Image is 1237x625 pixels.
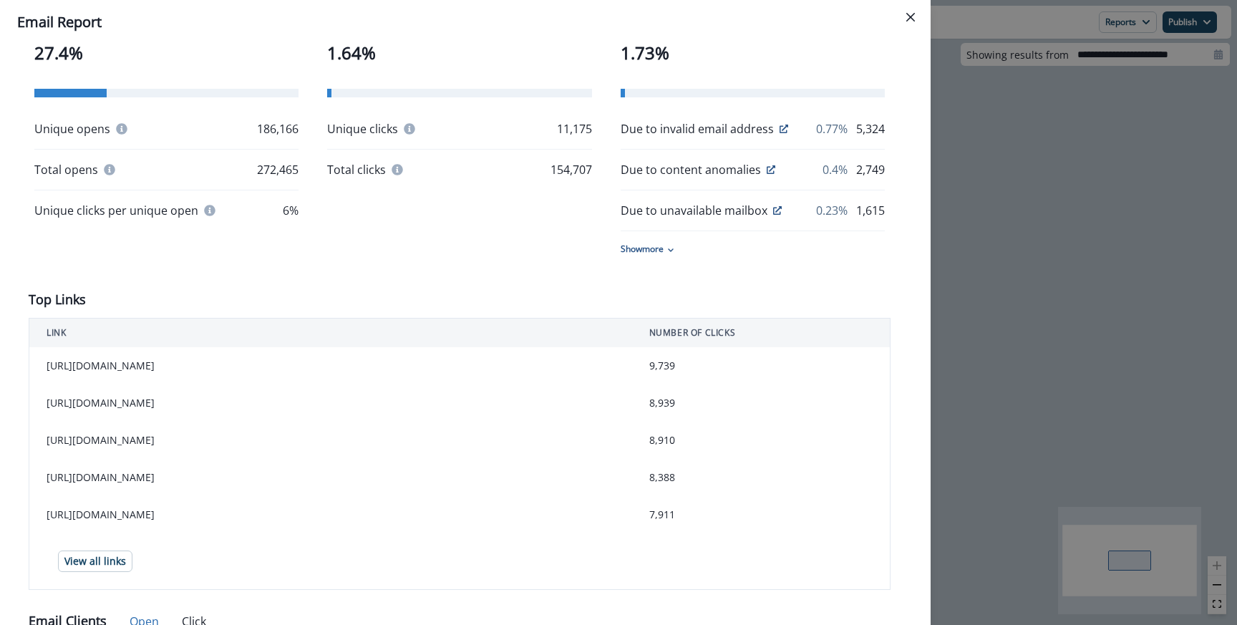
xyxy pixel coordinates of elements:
[29,347,632,384] td: [URL][DOMAIN_NAME]
[632,347,891,384] td: 9,739
[29,459,632,496] td: [URL][DOMAIN_NAME]
[621,202,767,219] p: Due to unavailable mailbox
[632,422,891,459] td: 8,910
[327,120,398,137] p: Unique clicks
[550,161,592,178] p: 154,707
[621,243,664,256] p: Show more
[816,120,848,137] p: 0.77%
[823,161,848,178] p: 0.4%
[856,161,885,178] p: 2,749
[632,496,891,533] td: 7,911
[29,384,632,422] td: [URL][DOMAIN_NAME]
[899,6,922,29] button: Close
[257,161,299,178] p: 272,465
[17,11,913,33] div: Email Report
[257,120,299,137] p: 186,166
[29,319,632,348] th: LINK
[283,202,299,219] p: 6%
[34,202,198,219] p: Unique clicks per unique open
[327,40,591,66] p: 1.64%
[34,161,98,178] p: Total opens
[29,422,632,459] td: [URL][DOMAIN_NAME]
[632,459,891,496] td: 8,388
[632,319,891,348] th: NUMBER OF CLICKS
[632,384,891,422] td: 8,939
[621,40,885,66] p: 1.73%
[34,120,110,137] p: Unique opens
[856,120,885,137] p: 5,324
[621,161,761,178] p: Due to content anomalies
[29,496,632,533] td: [URL][DOMAIN_NAME]
[621,120,774,137] p: Due to invalid email address
[327,161,386,178] p: Total clicks
[856,202,885,219] p: 1,615
[557,120,592,137] p: 11,175
[58,551,132,572] button: View all links
[64,556,126,568] p: View all links
[34,40,299,66] p: 27.4%
[816,202,848,219] p: 0.23%
[29,290,86,309] p: Top Links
